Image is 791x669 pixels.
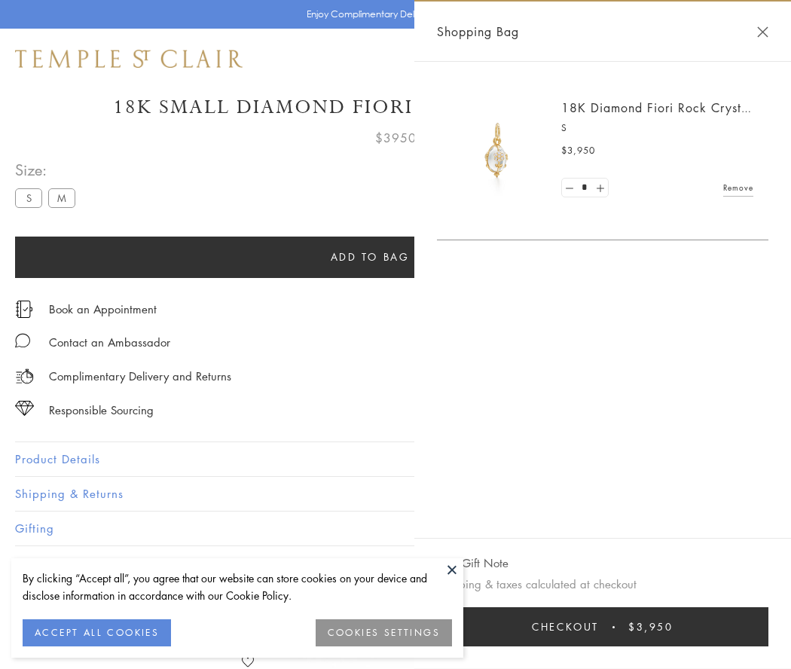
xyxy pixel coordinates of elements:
img: icon_sourcing.svg [15,401,34,416]
img: P51889-E11FIORI [452,105,542,196]
button: Shipping & Returns [15,477,776,511]
p: Complimentary Delivery and Returns [49,367,231,386]
h1: 18K Small Diamond Fiori Rock Crystal Amulet [15,94,776,121]
button: ACCEPT ALL COOKIES [23,619,171,646]
p: Enjoy Complimentary Delivery & Returns [307,7,478,22]
button: COOKIES SETTINGS [316,619,452,646]
button: Checkout $3,950 [437,607,768,646]
div: Contact an Ambassador [49,333,170,352]
span: $3,950 [628,619,673,635]
span: $3950 [375,128,417,148]
span: Shopping Bag [437,22,519,41]
label: M [48,188,75,207]
div: Responsible Sourcing [49,401,154,420]
button: Gifting [15,512,776,545]
a: Set quantity to 0 [562,179,577,197]
label: S [15,188,42,207]
button: Add to bag [15,237,725,278]
img: icon_appointment.svg [15,301,33,318]
span: Size: [15,157,81,182]
span: $3,950 [561,143,595,158]
img: Temple St. Clair [15,50,243,68]
button: Add Gift Note [437,554,508,573]
a: Remove [723,179,753,196]
img: icon_delivery.svg [15,367,34,386]
span: Add to bag [331,249,410,265]
img: MessageIcon-01_2.svg [15,333,30,348]
button: Close Shopping Bag [757,26,768,38]
span: Checkout [532,619,599,635]
p: Shipping & taxes calculated at checkout [437,575,768,594]
a: Book an Appointment [49,301,157,317]
p: S [561,121,753,136]
button: Product Details [15,442,776,476]
div: By clicking “Accept all”, you agree that our website can store cookies on your device and disclos... [23,570,452,604]
a: Set quantity to 2 [592,179,607,197]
